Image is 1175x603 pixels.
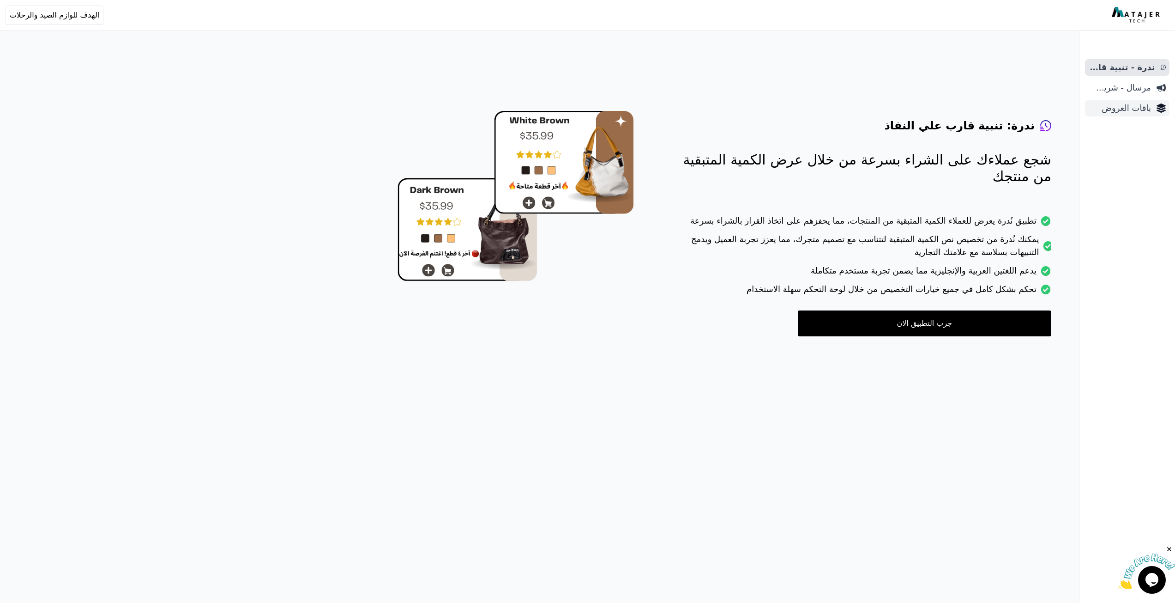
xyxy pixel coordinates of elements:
li: يدعم اللغتين العربية والإنجليزية مما يضمن تجربة مستخدم متكاملة [671,264,1051,283]
li: تحكم بشكل كامل في جميع خيارات التخصيص من خلال لوحة التحكم سهلة الاستخدام [671,283,1051,301]
button: الهدف للوازم الصيد والرحلات [6,6,103,25]
span: ندرة - تنبية قارب علي النفاذ [1089,61,1155,74]
a: جرب التطبيق الان [798,311,1051,336]
h4: ندرة: تنبية قارب علي النفاذ [884,118,1035,133]
span: باقات العروض [1089,102,1151,115]
span: مرسال - شريط دعاية [1089,81,1151,94]
iframe: chat widget [1118,545,1175,589]
li: تطبيق نُدرة يعرض للعملاء الكمية المتبقية من المنتجات، مما يحفزهم على اتخاذ القرار بالشراء بسرعة [671,214,1051,233]
li: يمكنك نُدرة من تخصيص نص الكمية المتبقية لتتناسب مع تصميم متجرك، مما يعزز تجربة العميل ويدمج التنب... [671,233,1051,264]
p: شجع عملاءك على الشراء بسرعة من خلال عرض الكمية المتبقية من منتجك [671,152,1051,185]
span: الهدف للوازم الصيد والرحلات [10,10,99,21]
img: hero [398,111,634,281]
img: MatajerTech Logo [1112,7,1162,24]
